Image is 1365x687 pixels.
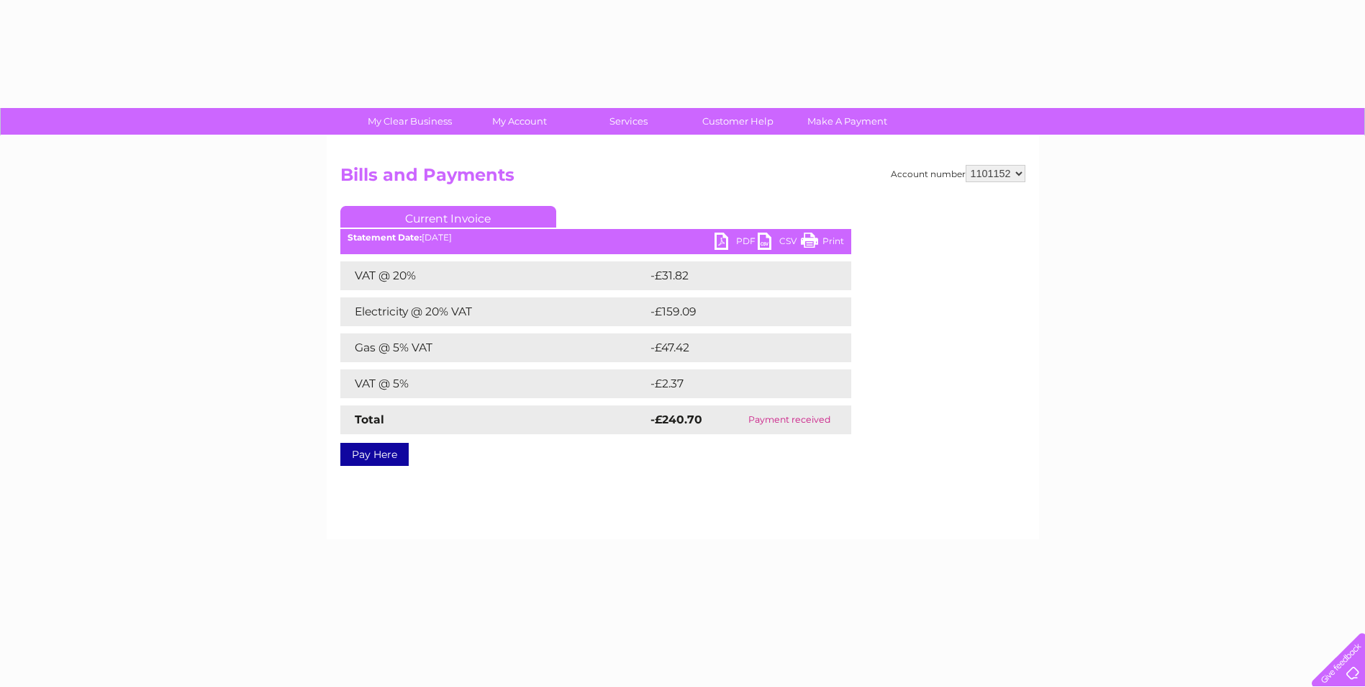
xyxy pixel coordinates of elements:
strong: Total [355,413,384,426]
td: Gas @ 5% VAT [340,333,647,362]
td: Electricity @ 20% VAT [340,297,647,326]
a: My Clear Business [350,108,469,135]
td: -£47.42 [647,333,824,362]
td: VAT @ 20% [340,261,647,290]
td: -£159.09 [647,297,827,326]
a: CSV [758,233,801,253]
a: Services [569,108,688,135]
a: Pay Here [340,443,409,466]
td: Payment received [728,405,851,434]
b: Statement Date: [348,232,422,243]
div: [DATE] [340,233,851,243]
td: -£2.37 [647,369,820,398]
td: VAT @ 5% [340,369,647,398]
strong: -£240.70 [650,413,702,426]
td: -£31.82 [647,261,823,290]
div: Account number [891,165,1025,182]
a: Current Invoice [340,206,556,228]
a: My Account [460,108,579,135]
a: PDF [715,233,758,253]
a: Customer Help [679,108,797,135]
h2: Bills and Payments [340,165,1025,192]
a: Print [801,233,844,253]
a: Make A Payment [788,108,907,135]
